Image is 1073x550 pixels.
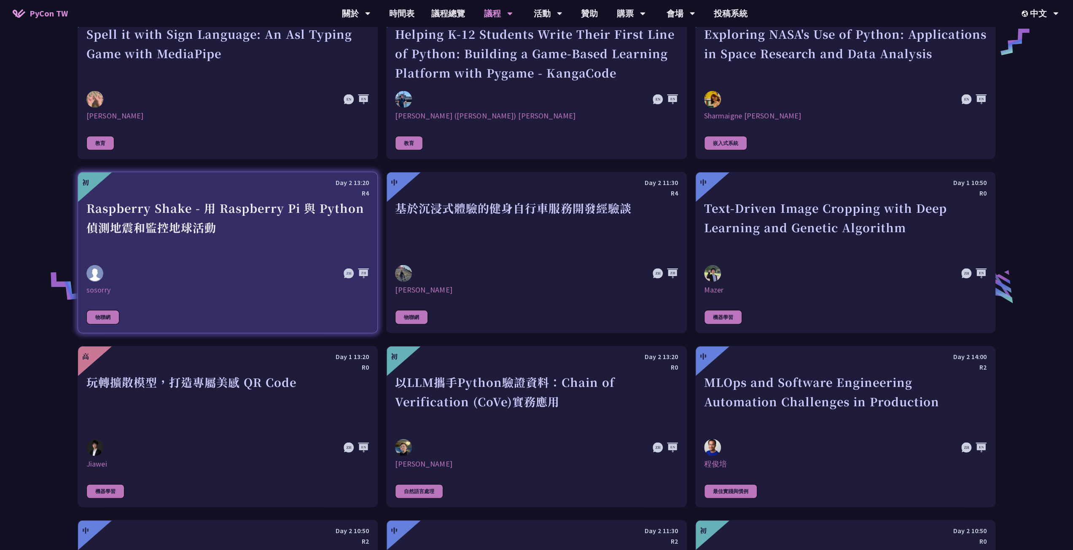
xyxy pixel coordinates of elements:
div: 中 [700,351,707,362]
div: [PERSON_NAME] ([PERSON_NAME]) [PERSON_NAME] [395,111,678,121]
div: R2 [704,362,987,373]
a: 初 Day 2 13:20 R0 以LLM攜手Python驗證資料：Chain of Verification (CoVe)實務應用 Kevin Tseng [PERSON_NAME] 自然語言處理 [386,346,686,507]
div: 中 [391,526,398,536]
div: [PERSON_NAME] [395,285,678,295]
div: Day 2 13:20 [395,351,678,362]
div: R0 [704,536,987,547]
div: Mazer [704,285,987,295]
div: R4 [395,188,678,199]
img: Jiawei [86,439,103,456]
div: 教育 [86,136,114,150]
div: 機器學習 [86,484,124,499]
div: Day 2 10:50 [86,526,369,536]
div: 玩轉擴散模型，打造專屬美感 QR Code [86,373,369,431]
img: Ethan Chang [86,91,103,108]
div: 最佳實踐與慣例 [704,484,757,499]
div: 以LLM攜手Python驗證資料：Chain of Verification (CoVe)實務應用 [395,373,678,431]
div: [PERSON_NAME] [86,111,369,121]
span: PyCon TW [30,7,68,20]
img: Home icon of PyCon TW 2025 [13,9,25,18]
img: Kevin Tseng [395,439,412,456]
a: 中 Day 1 10:50 R0 Text-Driven Image Cropping with Deep Learning and Genetic Algorithm Mazer Mazer ... [695,172,995,333]
div: Jiawei [86,459,369,469]
img: Chieh-Hung (Jeff) Cheng [395,91,412,108]
div: Raspberry Shake - 用 Raspberry Pi 與 Python 偵測地震和監控地球活動 [86,199,369,257]
img: Peter [395,265,412,282]
div: 物聯網 [395,310,428,325]
div: 程俊培 [704,459,987,469]
div: R0 [86,362,369,373]
div: Day 2 13:20 [86,177,369,188]
img: Locale Icon [1022,11,1030,17]
a: PyCon TW [4,3,76,24]
a: 中 Day 2 14:00 R2 MLOps and Software Engineering Automation Challenges in Production 程俊培 程俊培 最佳實踐與慣例 [695,346,995,507]
div: Sharmaigne [PERSON_NAME] [704,111,987,121]
div: Text-Driven Image Cropping with Deep Learning and Genetic Algorithm [704,199,987,257]
div: Exploring NASA's Use of Python: Applications in Space Research and Data Analysis [704,24,987,83]
a: 高 Day 1 13:20 R0 玩轉擴散模型，打造專屬美感 QR Code Jiawei Jiawei 機器學習 [78,346,378,507]
img: sosorry [86,265,103,282]
div: R4 [86,188,369,199]
div: R2 [86,536,369,547]
div: [PERSON_NAME] [395,459,678,469]
div: R0 [704,188,987,199]
div: Day 2 14:00 [704,351,987,362]
div: 初 [391,351,398,362]
div: 基於沉浸式體驗的健身自行車服務開發經驗談 [395,199,678,257]
a: 中 Day 2 11:30 R4 基於沉浸式體驗的健身自行車服務開發經驗談 Peter [PERSON_NAME] 物聯網 [386,172,686,333]
div: Day 1 10:50 [704,177,987,188]
div: 初 [82,177,89,188]
div: 機器學習 [704,310,742,325]
div: 初 [700,526,707,536]
div: 高 [82,351,89,362]
a: 初 Day 2 13:20 R4 Raspberry Shake - 用 Raspberry Pi 與 Python 偵測地震和監控地球活動 sosorry sosorry 物聯網 [78,172,378,333]
img: Mazer [704,265,721,282]
div: Spell it with Sign Language: An Asl Typing Game with MediaPipe [86,24,369,83]
img: 程俊培 [704,439,721,456]
div: 物聯網 [86,310,119,325]
div: R0 [395,362,678,373]
div: MLOps and Software Engineering Automation Challenges in Production [704,373,987,431]
div: sosorry [86,285,369,295]
div: Helping K-12 Students Write Their First Line of Python: Building a Game-Based Learning Platform w... [395,24,678,83]
div: Day 1 13:20 [86,351,369,362]
div: Day 2 10:50 [704,526,987,536]
div: 中 [82,526,89,536]
img: Sharmaigne Angelie Mabano [704,91,721,108]
div: 教育 [395,136,423,150]
div: Day 2 11:30 [395,177,678,188]
div: 中 [391,177,398,188]
div: 自然語言處理 [395,484,443,499]
div: 中 [700,177,707,188]
div: Day 2 11:30 [395,526,678,536]
div: R2 [395,536,678,547]
div: 嵌入式系統 [704,136,747,150]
